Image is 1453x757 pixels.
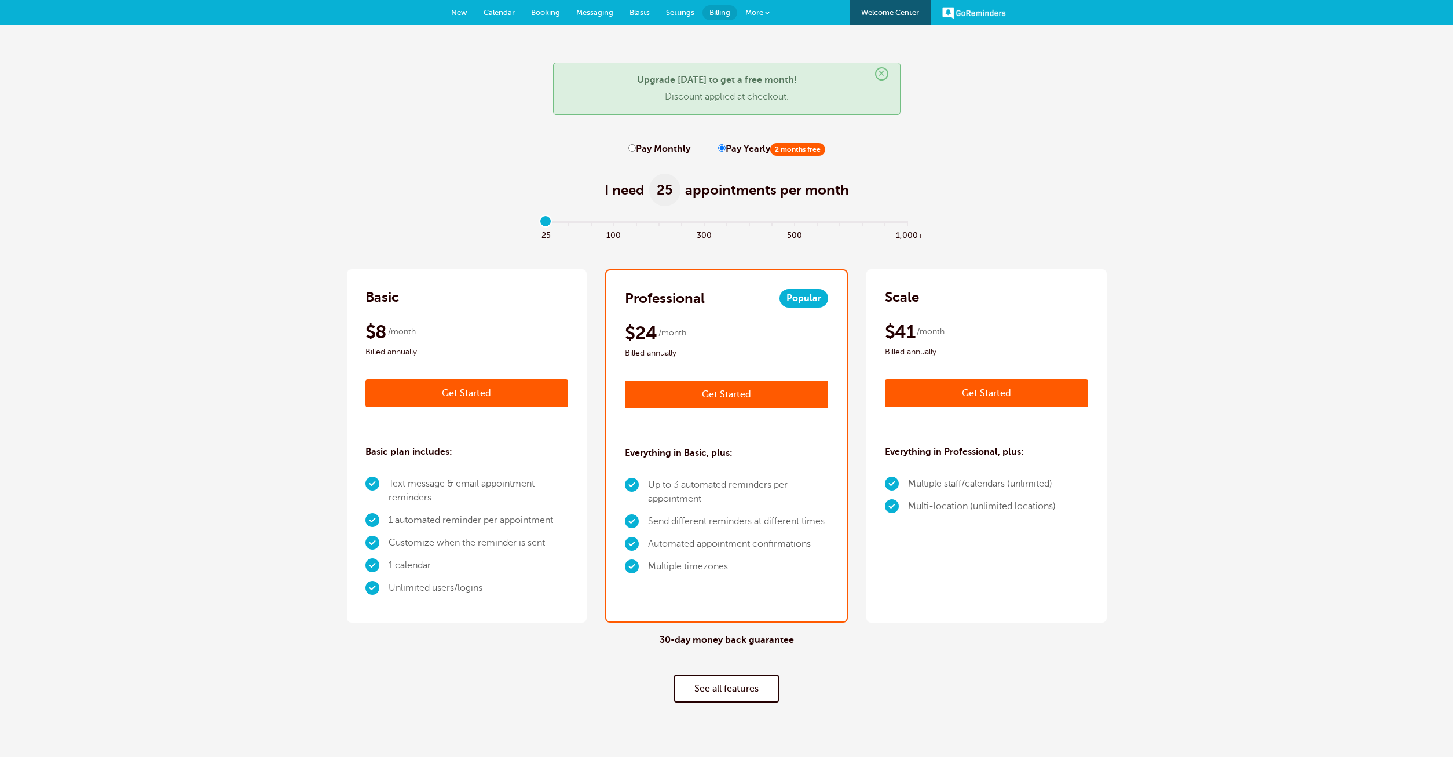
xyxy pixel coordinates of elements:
a: Get Started [625,381,828,408]
span: 500 [783,228,806,241]
li: Multiple staff/calendars (unlimited) [908,473,1056,495]
label: Pay Monthly [628,144,690,155]
a: See all features [674,675,779,703]
li: Customize when the reminder is sent [389,532,569,554]
h3: Everything in Basic, plus: [625,446,733,460]
label: Pay Yearly [718,144,825,155]
li: Up to 3 automated reminders per appointment [648,474,828,510]
span: /month [917,325,945,339]
h2: Scale [885,288,919,306]
h2: Basic [365,288,399,306]
span: 25 [649,174,680,206]
span: Settings [666,8,694,17]
span: New [451,8,467,17]
span: Booking [531,8,560,17]
h4: 30-day money back guarantee [660,635,794,646]
span: Billed annually [625,346,828,360]
span: $8 [365,320,387,343]
h3: Basic plan includes: [365,445,452,459]
strong: Upgrade [DATE] to get a free month! [637,75,797,85]
span: /month [388,325,416,339]
li: Multi-location (unlimited locations) [908,495,1056,518]
span: appointments per month [685,181,849,199]
span: Billed annually [885,345,1088,359]
span: × [875,67,888,81]
span: Messaging [576,8,613,17]
li: Multiple timezones [648,555,828,578]
span: 1,000+ [896,228,918,241]
li: Text message & email appointment reminders [389,473,569,509]
span: $24 [625,321,657,345]
a: Get Started [365,379,569,407]
span: I need [605,181,645,199]
span: Billing [709,8,730,17]
a: Billing [702,5,737,20]
span: /month [658,326,686,340]
span: Calendar [484,8,515,17]
span: Billed annually [365,345,569,359]
span: More [745,8,763,17]
h2: Professional [625,289,705,308]
span: Blasts [629,8,650,17]
li: Unlimited users/logins [389,577,569,599]
span: 300 [693,228,715,241]
li: 1 calendar [389,554,569,577]
li: Send different reminders at different times [648,510,828,533]
input: Pay Monthly [628,144,636,152]
input: Pay Yearly2 months free [718,144,726,152]
span: $41 [885,320,915,343]
h3: Everything in Professional, plus: [885,445,1024,459]
p: Discount applied at checkout. [565,92,888,103]
span: 25 [535,228,557,241]
span: 2 months free [770,143,825,156]
a: Get Started [885,379,1088,407]
span: Popular [779,289,828,308]
span: 100 [602,228,625,241]
li: 1 automated reminder per appointment [389,509,569,532]
li: Automated appointment confirmations [648,533,828,555]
